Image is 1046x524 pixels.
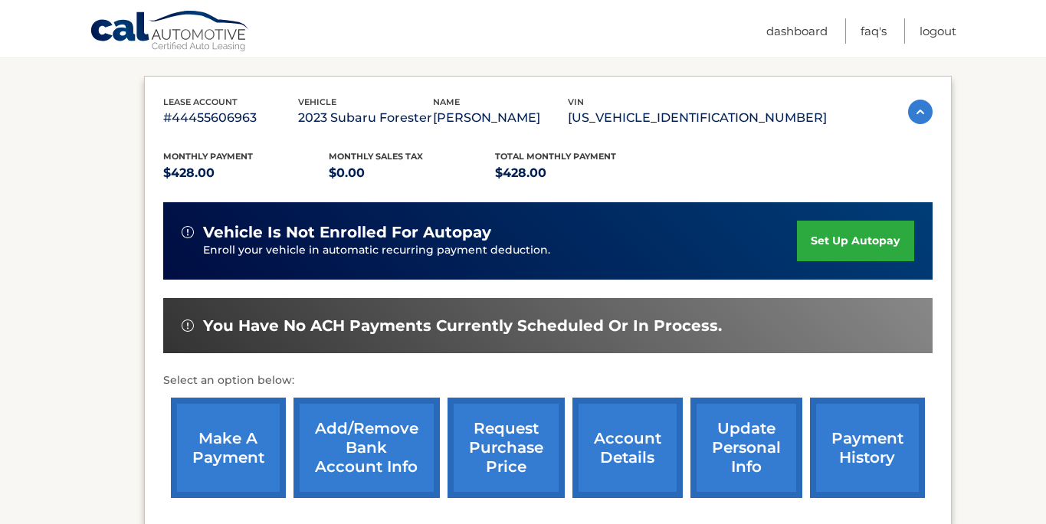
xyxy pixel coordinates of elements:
[920,18,956,44] a: Logout
[293,398,440,498] a: Add/Remove bank account info
[433,107,568,129] p: [PERSON_NAME]
[203,316,722,336] span: You have no ACH payments currently scheduled or in process.
[163,372,933,390] p: Select an option below:
[203,223,491,242] span: vehicle is not enrolled for autopay
[908,100,933,124] img: accordion-active.svg
[90,10,251,54] a: Cal Automotive
[810,398,925,498] a: payment history
[495,162,661,184] p: $428.00
[163,162,330,184] p: $428.00
[329,162,495,184] p: $0.00
[171,398,286,498] a: make a payment
[568,107,827,129] p: [US_VEHICLE_IDENTIFICATION_NUMBER]
[298,97,336,107] span: vehicle
[495,151,616,162] span: Total Monthly Payment
[766,18,828,44] a: Dashboard
[203,242,798,259] p: Enroll your vehicle in automatic recurring payment deduction.
[182,226,194,238] img: alert-white.svg
[568,97,584,107] span: vin
[329,151,423,162] span: Monthly sales Tax
[433,97,460,107] span: name
[163,107,298,129] p: #44455606963
[448,398,565,498] a: request purchase price
[572,398,683,498] a: account details
[797,221,913,261] a: set up autopay
[163,97,238,107] span: lease account
[861,18,887,44] a: FAQ's
[690,398,802,498] a: update personal info
[182,319,194,332] img: alert-white.svg
[163,151,253,162] span: Monthly Payment
[298,107,433,129] p: 2023 Subaru Forester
